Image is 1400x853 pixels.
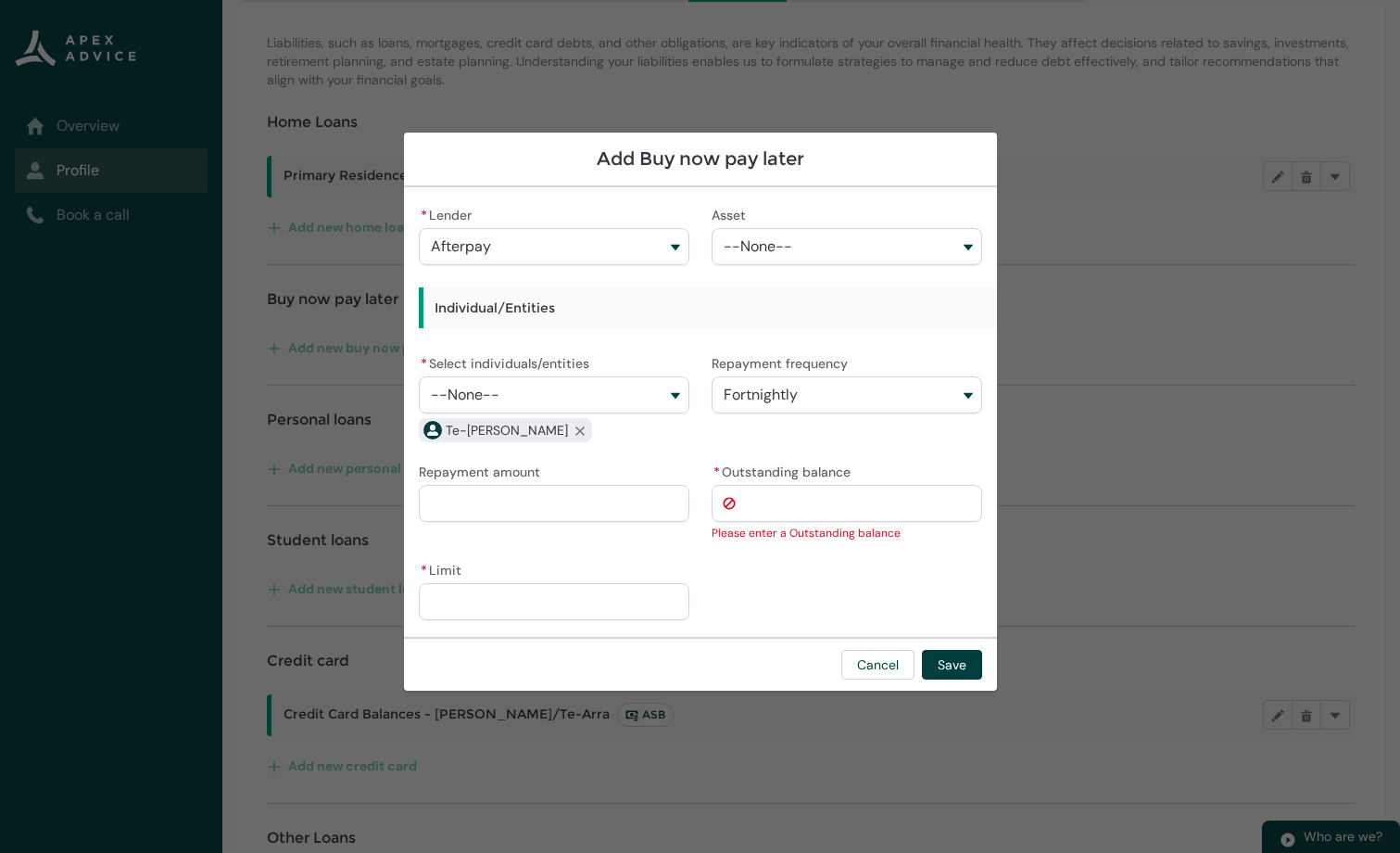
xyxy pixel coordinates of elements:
abbr: required [421,207,427,223]
button: Select individuals/entities [419,376,689,414]
button: Save [922,650,982,680]
abbr: required [421,562,427,579]
label: Outstanding balance [712,459,858,481]
div: Please enter a Outstanding balance [712,524,982,542]
h3: Individual/Entities [419,287,1399,328]
span: Afterpay [431,238,491,255]
label: Select individuals/entities [419,350,597,373]
label: Asset [712,202,753,224]
abbr: required [421,355,427,372]
button: Repayment frequency [712,376,982,414]
label: Lender [419,202,479,224]
span: Te-Arra Nel [446,421,568,440]
button: Cancel [841,650,914,680]
button: Asset [712,228,982,265]
span: --None-- [724,238,792,255]
label: Repayment amount [419,459,548,481]
button: Remove Te-Arra Nel [568,418,592,442]
span: --None-- [431,387,499,403]
abbr: required [713,464,720,480]
label: Limit [419,557,469,579]
span: Fortnightly [724,387,798,403]
h1: Add Buy now pay later [419,147,982,171]
button: Lender [419,228,689,265]
label: Repayment frequency [712,350,855,373]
